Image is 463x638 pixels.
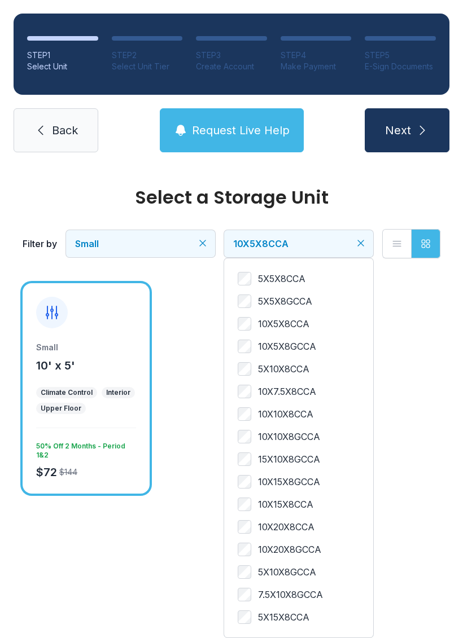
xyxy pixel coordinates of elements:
[197,237,208,249] button: Clear filters
[238,362,251,376] input: 5X10X8CCA
[238,498,251,511] input: 10X15X8CCA
[112,61,183,72] div: Select Unit Tier
[238,385,251,398] input: 10X7.5X8CCA
[238,430,251,443] input: 10X10X8GCCA
[258,610,309,624] span: 5X15X8CCA
[258,362,309,376] span: 5X10X8CCA
[224,230,373,257] button: 10X5X8CCA
[258,565,316,579] span: 5X10X8GCCA
[238,407,251,421] input: 10X10X8CCA
[258,452,320,466] span: 15X10X8GCCA
[36,342,136,353] div: Small
[59,467,77,478] div: $144
[106,388,130,397] div: Interior
[238,543,251,556] input: 10X20X8GCCA
[238,294,251,308] input: 5X5X8GCCA
[238,565,251,579] input: 5X10X8GCCA
[196,61,267,72] div: Create Account
[258,294,312,308] span: 5X5X8GCCA
[238,317,251,331] input: 10X5X8CCA
[258,317,309,331] span: 10X5X8CCA
[365,50,436,61] div: STEP 5
[238,340,251,353] input: 10X5X8GCCA
[41,388,93,397] div: Climate Control
[23,188,440,206] div: Select a Storage Unit
[75,238,99,249] span: Small
[112,50,183,61] div: STEP 2
[258,498,313,511] span: 10X15X8CCA
[23,237,57,250] div: Filter by
[27,50,98,61] div: STEP 1
[36,359,75,372] span: 10' x 5'
[385,122,411,138] span: Next
[258,272,305,285] span: 5X5X8CCA
[238,520,251,534] input: 10X20X8CCA
[36,358,75,373] button: 10' x 5'
[258,520,315,534] span: 10X20X8CCA
[36,464,57,480] div: $72
[258,588,323,601] span: 7.5X10X8GCCA
[233,238,289,249] span: 10X5X8CCA
[196,50,267,61] div: STEP 3
[258,543,321,556] span: 10X20X8GCCA
[192,122,290,138] span: Request Live Help
[238,272,251,285] input: 5X5X8CCA
[238,452,251,466] input: 15X10X8GCCA
[258,385,316,398] span: 10X7.5X8CCA
[281,61,352,72] div: Make Payment
[66,230,215,257] button: Small
[365,61,436,72] div: E-Sign Documents
[258,407,313,421] span: 10X10X8CCA
[355,237,366,249] button: Clear filters
[52,122,78,138] span: Back
[41,404,81,413] div: Upper Floor
[258,430,320,443] span: 10X10X8GCCA
[238,610,251,624] input: 5X15X8CCA
[238,588,251,601] input: 7.5X10X8GCCA
[238,475,251,489] input: 10X15X8GCCA
[27,61,98,72] div: Select Unit
[281,50,352,61] div: STEP 4
[258,475,320,489] span: 10X15X8GCCA
[32,437,136,460] div: 50% Off 2 Months - Period 1&2
[258,340,316,353] span: 10X5X8GCCA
